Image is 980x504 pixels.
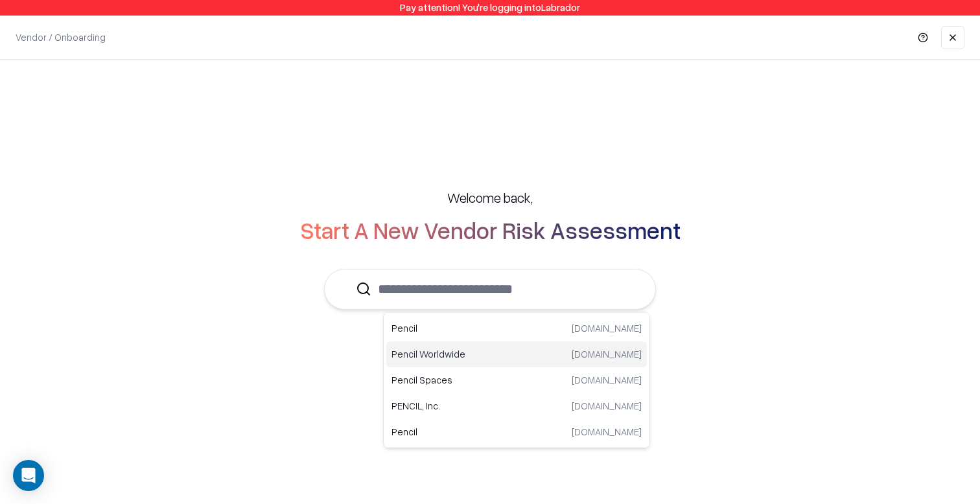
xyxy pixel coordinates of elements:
div: Suggestions [383,312,650,448]
p: Vendor / Onboarding [16,30,106,44]
p: Pencil [391,321,517,335]
p: [DOMAIN_NAME] [572,321,642,335]
h2: Start A New Vendor Risk Assessment [300,217,681,243]
p: Pencil [391,425,517,439]
p: [DOMAIN_NAME] [572,373,642,387]
p: [DOMAIN_NAME] [572,399,642,413]
p: [DOMAIN_NAME] [572,347,642,361]
p: Pencil Worldwide [391,347,517,361]
p: [DOMAIN_NAME] [572,425,642,439]
div: Open Intercom Messenger [13,460,44,491]
p: PENCIL, Inc. [391,399,517,413]
h5: Welcome back, [447,189,533,207]
p: Pencil Spaces [391,373,517,387]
